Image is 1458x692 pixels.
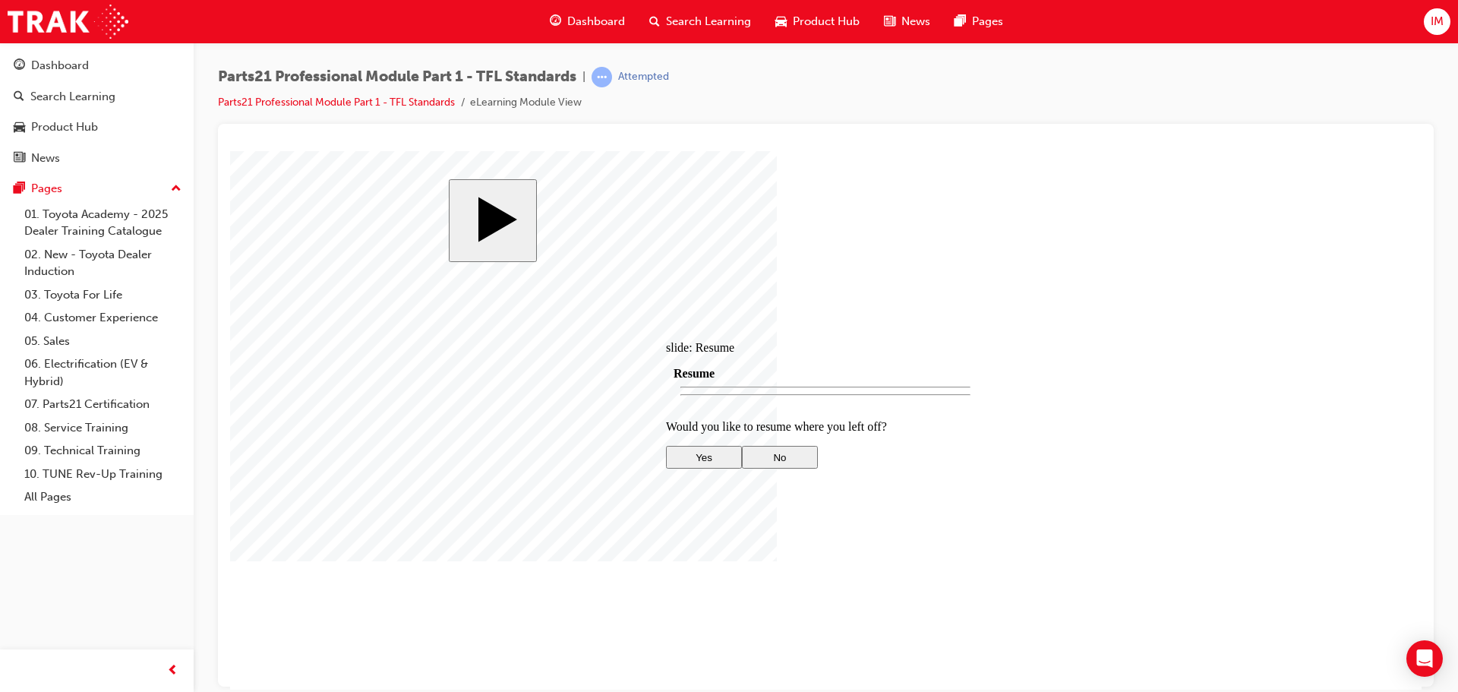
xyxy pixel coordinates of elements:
[31,180,62,197] div: Pages
[14,121,25,134] span: car-icon
[972,13,1003,30] span: Pages
[1431,13,1444,30] span: IM
[18,416,188,440] a: 08. Service Training
[18,439,188,463] a: 09. Technical Training
[512,295,588,318] button: No
[955,12,966,31] span: pages-icon
[18,352,188,393] a: 06. Electrification (EV & Hybrid)
[901,13,930,30] span: News
[793,13,860,30] span: Product Hub
[775,12,787,31] span: car-icon
[8,5,128,39] img: Trak
[582,68,585,86] span: |
[6,49,188,175] button: DashboardSearch LearningProduct HubNews
[171,179,181,199] span: up-icon
[436,269,755,283] p: Would you like to resume where you left off?
[6,175,188,203] button: Pages
[436,190,755,204] div: slide: Resume
[763,6,872,37] a: car-iconProduct Hub
[14,182,25,196] span: pages-icon
[666,13,751,30] span: Search Learning
[436,295,512,318] button: Yes
[167,662,178,681] span: prev-icon
[1424,8,1450,35] button: IM
[14,152,25,166] span: news-icon
[637,6,763,37] a: search-iconSearch Learning
[218,96,455,109] a: Parts21 Professional Module Part 1 - TFL Standards
[18,203,188,243] a: 01. Toyota Academy - 2025 Dealer Training Catalogue
[18,306,188,330] a: 04. Customer Experience
[14,59,25,73] span: guage-icon
[31,57,89,74] div: Dashboard
[6,113,188,141] a: Product Hub
[592,67,612,87] span: learningRecordVerb_ATTEMPT-icon
[6,52,188,80] a: Dashboard
[6,83,188,111] a: Search Learning
[884,12,895,31] span: news-icon
[14,90,24,104] span: search-icon
[18,463,188,486] a: 10. TUNE Rev-Up Training
[550,12,561,31] span: guage-icon
[218,68,576,86] span: Parts21 Professional Module Part 1 - TFL Standards
[18,393,188,416] a: 07. Parts21 Certification
[18,283,188,307] a: 03. Toyota For Life
[872,6,942,37] a: news-iconNews
[470,94,582,112] li: eLearning Module View
[1406,640,1443,677] div: Open Intercom Messenger
[18,243,188,283] a: 02. New - Toyota Dealer Induction
[567,13,625,30] span: Dashboard
[18,330,188,353] a: 05. Sales
[942,6,1015,37] a: pages-iconPages
[6,144,188,172] a: News
[30,88,115,106] div: Search Learning
[618,70,669,84] div: Attempted
[31,118,98,136] div: Product Hub
[649,12,660,31] span: search-icon
[31,150,60,167] div: News
[18,485,188,509] a: All Pages
[538,6,637,37] a: guage-iconDashboard
[443,216,484,229] span: Resume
